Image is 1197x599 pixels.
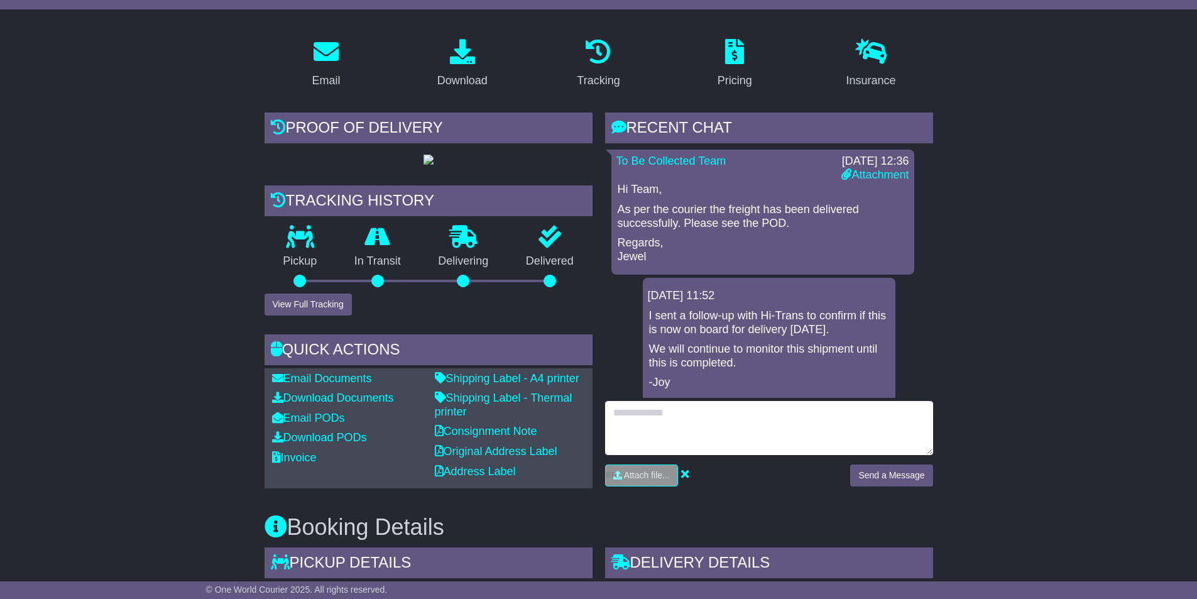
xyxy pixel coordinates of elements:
[336,255,420,268] p: In Transit
[424,155,434,165] img: GetPodImage
[838,35,904,94] a: Insurance
[618,203,908,230] p: As per the courier the freight has been delivered successfully. Please see the POD.
[272,392,394,404] a: Download Documents
[265,547,593,581] div: Pickup Details
[616,155,726,167] a: To Be Collected Team
[841,155,909,168] div: [DATE] 12:36
[618,183,908,197] p: Hi Team,
[649,343,889,370] p: We will continue to monitor this shipment until this is completed.
[605,547,933,581] div: Delivery Details
[841,168,909,181] a: Attachment
[265,255,336,268] p: Pickup
[435,465,516,478] a: Address Label
[437,72,488,89] div: Download
[312,72,340,89] div: Email
[265,294,352,316] button: View Full Tracking
[618,236,908,263] p: Regards, Jewel
[435,392,572,418] a: Shipping Label - Thermal printer
[272,372,372,385] a: Email Documents
[649,376,889,390] p: -Joy
[265,334,593,368] div: Quick Actions
[577,72,620,89] div: Tracking
[435,372,579,385] a: Shipping Label - A4 printer
[272,451,317,464] a: Invoice
[265,515,933,540] h3: Booking Details
[435,445,557,458] a: Original Address Label
[272,412,345,424] a: Email PODs
[429,35,496,94] a: Download
[265,113,593,146] div: Proof of Delivery
[569,35,628,94] a: Tracking
[850,464,932,486] button: Send a Message
[605,113,933,146] div: RECENT CHAT
[206,585,388,595] span: © One World Courier 2025. All rights reserved.
[649,309,889,336] p: I sent a follow-up with Hi-Trans to confirm if this is now on board for delivery [DATE].
[420,255,508,268] p: Delivering
[648,289,890,303] div: [DATE] 11:52
[303,35,348,94] a: Email
[709,35,760,94] a: Pricing
[272,431,367,444] a: Download PODs
[718,72,752,89] div: Pricing
[846,72,896,89] div: Insurance
[435,425,537,437] a: Consignment Note
[265,185,593,219] div: Tracking history
[507,255,593,268] p: Delivered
